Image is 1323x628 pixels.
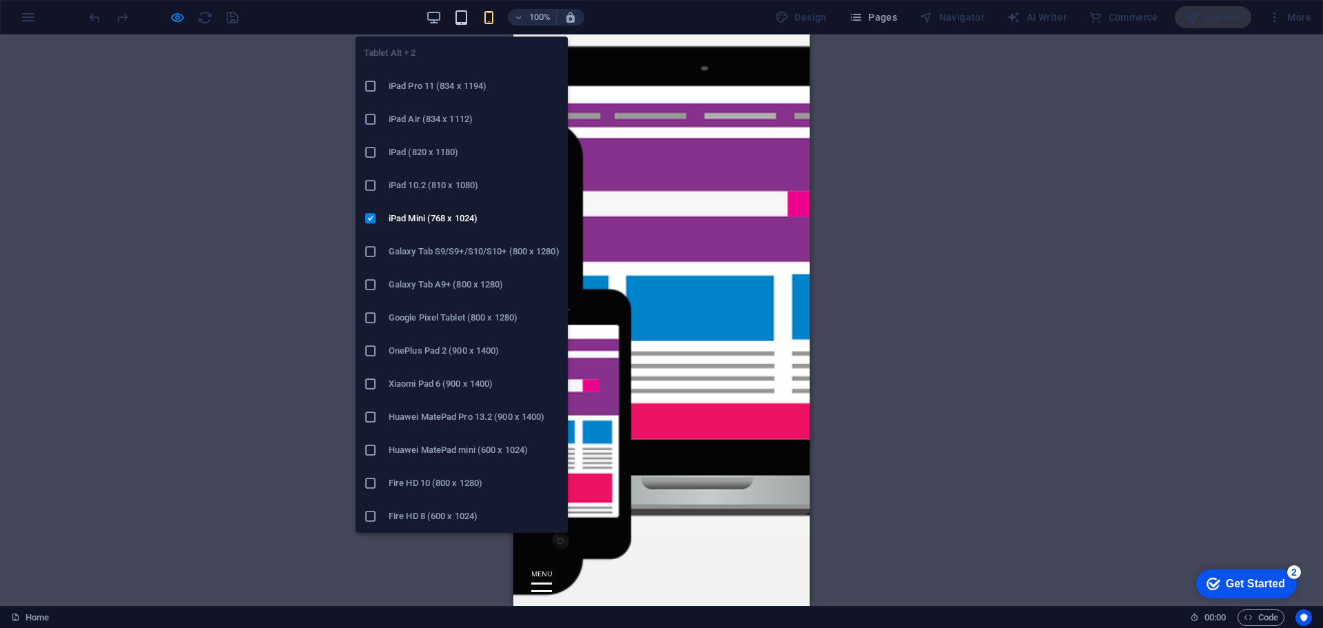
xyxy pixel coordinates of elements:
span: Code [1244,609,1278,626]
div: 2 [102,3,116,17]
h6: Galaxy Tab S9/S9+/S10/S10+ (800 x 1280) [389,243,560,260]
h6: Huawei MatePad mini (600 x 1024) [389,442,560,458]
h6: Fire HD 8 (600 x 1024) [389,508,560,525]
button: Usercentrics [1295,609,1312,626]
span: : [1214,612,1216,622]
h6: iPad 10.2 (810 x 1080) [389,177,560,194]
span: Pages [849,10,897,24]
a: Click to cancel selection. Double-click to open Pages [11,609,49,626]
button: Pages [843,6,903,28]
h6: iPad Mini (768 x 1024) [389,210,560,227]
span: 00 00 [1204,609,1226,626]
div: Get Started 2 items remaining, 60% complete [11,7,112,36]
div: Get Started [41,15,100,28]
i: On resize automatically adjust zoom level to fit chosen device. [564,11,577,23]
button: 100% [508,9,557,26]
h6: Galaxy Tab A9+ (800 x 1280) [389,276,560,293]
h6: iPad Pro 11 (834 x 1194) [389,78,560,94]
h6: Session time [1190,609,1227,626]
h6: Huawei MatePad Pro 13.2 (900 x 1400) [389,409,560,425]
h6: 100% [529,9,551,26]
h6: iPad Air (834 x 1112) [389,111,560,128]
h6: iPad (820 x 1180) [389,144,560,161]
h6: OnePlus Pad 2 (900 x 1400) [389,343,560,359]
h6: Xiaomi Pad 6 (900 x 1400) [389,376,560,392]
h6: Google Pixel Tablet (800 x 1280) [389,310,560,326]
div: Design (Ctrl+Alt+Y) [770,6,832,28]
button: Code [1238,609,1284,626]
h6: Fire HD 10 (800 x 1280) [389,475,560,492]
button: Click here to leave preview mode and continue editing [169,9,185,26]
